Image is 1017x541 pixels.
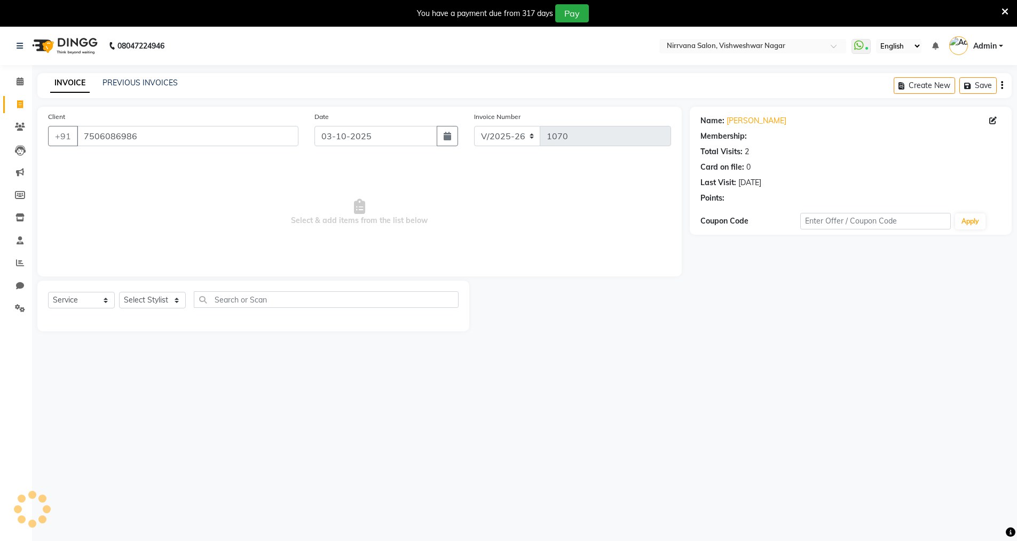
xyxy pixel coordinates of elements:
[800,213,951,229] input: Enter Offer / Coupon Code
[474,112,521,122] label: Invoice Number
[738,177,761,188] div: [DATE]
[700,146,743,157] div: Total Visits:
[955,213,986,229] button: Apply
[48,159,671,266] span: Select & add items from the list below
[700,216,801,227] div: Coupon Code
[894,77,955,94] button: Create New
[27,31,100,61] img: logo
[194,291,459,308] input: Search or Scan
[700,162,744,173] div: Card on file:
[117,31,164,61] b: 08047224946
[745,146,749,157] div: 2
[103,78,178,87] a: PREVIOUS INVOICES
[555,4,589,22] button: Pay
[417,8,553,19] div: You have a payment due from 317 days
[746,162,751,173] div: 0
[48,126,78,146] button: +91
[700,115,724,126] div: Name:
[48,112,65,122] label: Client
[959,77,997,94] button: Save
[727,115,786,126] a: [PERSON_NAME]
[700,131,747,142] div: Membership:
[949,36,968,55] img: Admin
[973,41,997,52] span: Admin
[50,74,90,93] a: INVOICE
[700,177,736,188] div: Last Visit:
[77,126,298,146] input: Search by Name/Mobile/Email/Code
[700,193,724,204] div: Points:
[314,112,329,122] label: Date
